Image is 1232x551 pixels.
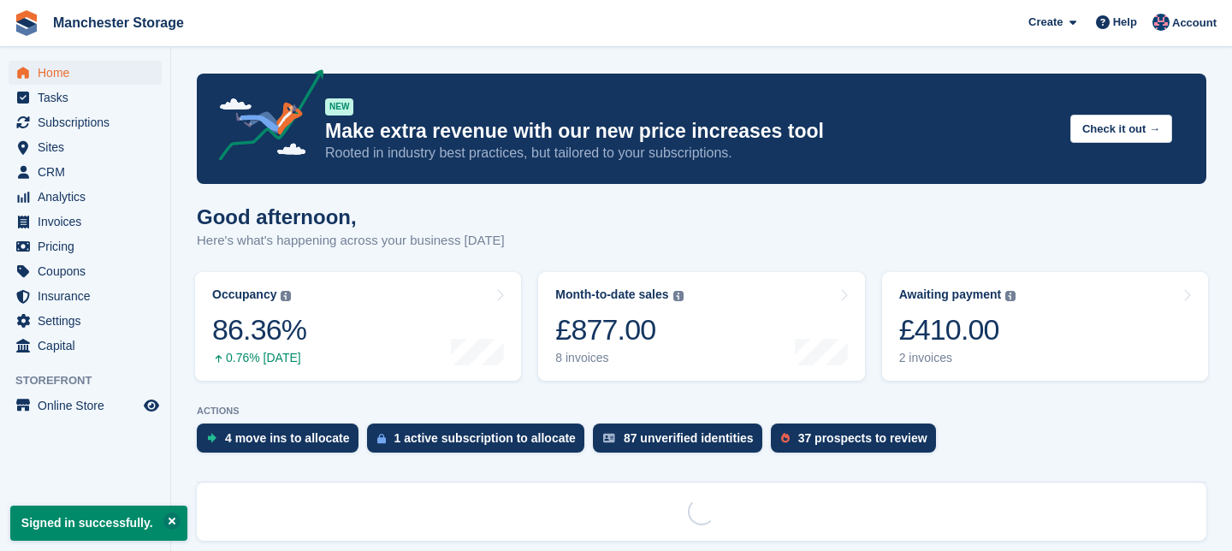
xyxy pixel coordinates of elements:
a: menu [9,61,162,85]
span: Sites [38,135,140,159]
p: ACTIONS [197,406,1206,417]
a: menu [9,86,162,110]
img: price-adjustments-announcement-icon-8257ccfd72463d97f412b2fc003d46551f7dbcb40ab6d574587a9cd5c0d94... [204,69,324,167]
span: Subscriptions [38,110,140,134]
span: Pricing [38,234,140,258]
a: menu [9,110,162,134]
a: menu [9,135,162,159]
span: Coupons [38,259,140,283]
a: Occupancy 86.36% 0.76% [DATE] [195,272,521,381]
img: move_ins_to_allocate_icon-fdf77a2bb77ea45bf5b3d319d69a93e2d87916cf1d5bf7949dd705db3b84f3ca.svg [207,433,216,443]
img: verify_identity-adf6edd0f0f0b5bbfe63781bf79b02c33cf7c696d77639b501bdc392416b5a36.svg [603,433,615,443]
div: Awaiting payment [899,287,1002,302]
p: Here's what's happening across your business [DATE] [197,231,505,251]
span: CRM [38,160,140,184]
a: menu [9,160,162,184]
div: £877.00 [555,312,683,347]
img: icon-info-grey-7440780725fd019a000dd9b08b2336e03edf1995a4989e88bcd33f0948082b44.svg [673,291,684,301]
span: Invoices [38,210,140,234]
div: 4 move ins to allocate [225,431,350,445]
a: menu [9,334,162,358]
span: Analytics [38,185,140,209]
a: 1 active subscription to allocate [367,424,593,461]
div: 2 invoices [899,351,1016,365]
span: Tasks [38,86,140,110]
p: Make extra revenue with our new price increases tool [325,119,1057,144]
h1: Good afternoon, [197,205,505,228]
img: icon-info-grey-7440780725fd019a000dd9b08b2336e03edf1995a4989e88bcd33f0948082b44.svg [1005,291,1016,301]
img: icon-info-grey-7440780725fd019a000dd9b08b2336e03edf1995a4989e88bcd33f0948082b44.svg [281,291,291,301]
span: Create [1028,14,1063,31]
div: NEW [325,98,353,116]
a: menu [9,394,162,418]
span: Online Store [38,394,140,418]
span: Home [38,61,140,85]
a: 4 move ins to allocate [197,424,367,461]
div: 37 prospects to review [798,431,927,445]
img: prospect-51fa495bee0391a8d652442698ab0144808aea92771e9ea1ae160a38d050c398.svg [781,433,790,443]
img: stora-icon-8386f47178a22dfd0bd8f6a31ec36ba5ce8667c1dd55bd0f319d3a0aa187defe.svg [14,10,39,36]
span: Account [1172,15,1217,32]
div: 87 unverified identities [624,431,754,445]
a: Awaiting payment £410.00 2 invoices [882,272,1208,381]
p: Signed in successfully. [10,506,187,541]
span: Insurance [38,284,140,308]
a: menu [9,234,162,258]
a: menu [9,259,162,283]
div: 0.76% [DATE] [212,351,306,365]
button: Check it out → [1070,115,1172,143]
div: Occupancy [212,287,276,302]
a: Manchester Storage [46,9,191,37]
img: active_subscription_to_allocate_icon-d502201f5373d7db506a760aba3b589e785aa758c864c3986d89f69b8ff3... [377,433,386,444]
div: 8 invoices [555,351,683,365]
a: 37 prospects to review [771,424,945,461]
a: menu [9,309,162,333]
a: menu [9,284,162,308]
span: Storefront [15,372,170,389]
span: Settings [38,309,140,333]
a: 87 unverified identities [593,424,771,461]
div: Month-to-date sales [555,287,668,302]
div: 1 active subscription to allocate [394,431,576,445]
div: 86.36% [212,312,306,347]
a: Preview store [141,395,162,416]
a: Month-to-date sales £877.00 8 invoices [538,272,864,381]
div: £410.00 [899,312,1016,347]
span: Help [1113,14,1137,31]
a: menu [9,210,162,234]
p: Rooted in industry best practices, but tailored to your subscriptions. [325,144,1057,163]
a: menu [9,185,162,209]
span: Capital [38,334,140,358]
